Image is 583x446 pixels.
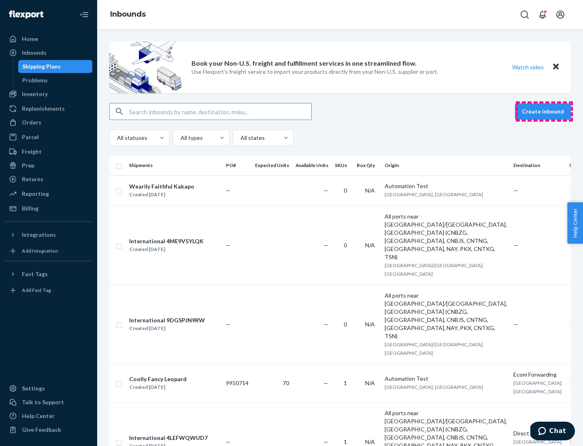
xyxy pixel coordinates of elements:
th: Origin [381,156,510,175]
a: Returns [5,173,92,186]
span: [GEOGRAPHIC_DATA], [GEOGRAPHIC_DATA] [385,384,483,390]
a: Inventory [5,88,92,101]
input: All statuses [116,134,117,142]
th: PO# [223,156,252,175]
a: Freight [5,145,92,158]
div: Problems [22,76,48,84]
div: Created [DATE] [129,191,194,199]
span: — [226,187,231,194]
span: — [323,242,328,249]
input: Search inbounds by name, destination, msku... [129,103,311,120]
div: Reporting [22,190,49,198]
span: N/A [365,242,375,249]
button: Close Navigation [76,6,92,23]
a: Inbounds [110,10,146,19]
div: Created [DATE] [129,383,187,391]
th: Available Units [292,156,332,175]
td: 9950714 [223,364,252,402]
div: Talk to Support [22,398,64,406]
div: All ports near [GEOGRAPHIC_DATA]/[GEOGRAPHIC_DATA], [GEOGRAPHIC_DATA] (CNBZG, [GEOGRAPHIC_DATA], ... [385,212,507,261]
span: [GEOGRAPHIC_DATA]/[GEOGRAPHIC_DATA], [GEOGRAPHIC_DATA] [385,341,484,356]
a: Help Center [5,410,92,422]
a: Add Fast Tag [5,284,92,297]
div: Settings [22,384,45,392]
span: N/A [365,380,375,386]
p: Use Flexport’s freight service to import your products directly from your Non-U.S. supplier or port. [191,68,438,76]
th: Destination [510,156,566,175]
span: — [323,321,328,328]
div: Orders [22,118,41,127]
div: Created [DATE] [129,324,205,332]
a: Add Integration [5,244,92,257]
div: Inbounds [22,49,47,57]
div: Shipping Plans [22,62,61,71]
div: All ports near [GEOGRAPHIC_DATA]/[GEOGRAPHIC_DATA], [GEOGRAPHIC_DATA] (CNBZG, [GEOGRAPHIC_DATA], ... [385,292,507,340]
span: 0 [344,321,347,328]
button: Watch video [507,61,549,73]
div: Ecom Forwarding [513,371,563,379]
span: — [226,321,231,328]
div: Prep [22,161,34,169]
div: Replenishments [22,105,65,113]
button: Open notifications [534,6,551,23]
a: Orders [5,116,92,129]
div: Fast Tags [22,270,48,278]
div: International 9DGSPJN9RW [129,316,205,324]
span: — [513,242,518,249]
a: Home [5,32,92,45]
div: Billing [22,204,38,212]
div: International 4LEFWQWUD7 [129,434,208,442]
div: Coolly Fancy Leopard [129,375,187,383]
a: Problems [18,74,93,87]
button: Help Center [567,202,583,244]
a: Inbounds [5,46,92,59]
span: — [323,438,328,445]
div: Wearily Faithful Kakapo [129,182,194,191]
div: Home [22,35,38,43]
div: Direct [513,429,563,437]
div: Parcel [22,133,39,141]
span: — [513,187,518,194]
span: — [323,187,328,194]
a: Reporting [5,187,92,200]
iframe: Opens a widget where you can chat to one of our agents [530,422,575,442]
th: Expected Units [252,156,292,175]
th: Shipments [126,156,223,175]
button: Integrations [5,228,92,241]
a: Parcel [5,131,92,144]
input: All states [240,134,240,142]
div: Automation Test [385,182,507,190]
button: Open Search Box [517,6,533,23]
input: All types [180,134,181,142]
span: 1 [344,438,347,445]
div: International 4ME9V5YLQK [129,237,204,245]
span: 1 [344,380,347,386]
button: Fast Tags [5,268,92,281]
div: Add Integration [22,247,58,254]
button: Open account menu [552,6,568,23]
div: Freight [22,148,42,156]
span: 0 [344,242,347,249]
a: Shipping Plans [18,60,93,73]
p: Book your Non-U.S. freight and fulfillment services in one streamlined flow. [191,59,417,68]
a: Prep [5,159,92,172]
span: [GEOGRAPHIC_DATA], [GEOGRAPHIC_DATA] [385,191,483,197]
th: SKUs [332,156,353,175]
div: Integrations [22,231,56,239]
button: Close [551,61,561,73]
button: Talk to Support [5,396,92,409]
div: Help Center [22,412,55,420]
button: Create inbound [515,103,571,120]
button: Give Feedback [5,423,92,436]
span: N/A [365,438,375,445]
span: 70 [283,380,289,386]
span: N/A [365,187,375,194]
div: Add Fast Tag [22,287,51,294]
span: — [226,438,231,445]
a: Billing [5,202,92,215]
span: [GEOGRAPHIC_DATA]/[GEOGRAPHIC_DATA], [GEOGRAPHIC_DATA] [385,262,484,277]
span: — [323,380,328,386]
ol: breadcrumbs [104,3,152,26]
div: Created [DATE] [129,245,204,253]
